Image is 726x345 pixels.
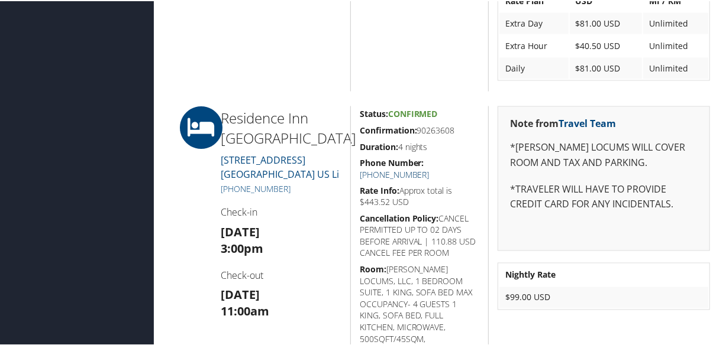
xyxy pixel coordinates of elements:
a: [STREET_ADDRESS][GEOGRAPHIC_DATA] US Li [221,152,339,180]
h5: 4 nights [360,140,480,152]
strong: Rate Info: [360,184,399,195]
strong: 11:00am [221,302,269,318]
strong: [DATE] [221,223,260,239]
td: $81.00 USD [570,12,643,33]
td: Unlimited [643,34,708,56]
p: *TRAVELER WILL HAVE TO PROVIDE CREDIT CARD FOR ANY INCIDENTALS. [510,181,698,211]
td: $81.00 USD [570,57,643,78]
strong: 3:00pm [221,240,263,256]
h5: Approx total is $443.52 USD [360,184,480,207]
h2: Residence Inn [GEOGRAPHIC_DATA] [221,107,341,147]
strong: Duration: [360,140,398,151]
strong: Note from [510,116,616,129]
h4: Check-in [221,205,341,218]
strong: Confirmation: [360,123,417,135]
strong: Cancellation Policy: [360,212,439,223]
a: [PHONE_NUMBER] [221,182,291,193]
a: Travel Team [559,116,616,129]
td: Extra Hour [499,34,568,56]
th: Nightly Rate [499,263,708,285]
span: Confirmed [388,107,438,118]
td: $40.50 USD [570,34,643,56]
strong: Room: [360,263,386,274]
strong: [DATE] [221,286,260,302]
a: [PHONE_NUMBER] [360,168,430,179]
h5: CANCEL PERMITTED UP TO 02 DAYS BEFORE ARRIVAL | 110.88 USD CANCEL FEE PER ROOM [360,212,480,258]
h4: Check-out [221,268,341,281]
strong: Phone Number: [360,156,424,167]
td: Daily [499,57,568,78]
h5: 90263608 [360,123,480,135]
td: $99.00 USD [499,286,708,307]
td: Unlimited [643,12,708,33]
td: Extra Day [499,12,568,33]
p: *[PERSON_NAME] LOCUMS WILL COVER ROOM AND TAX AND PARKING. [510,139,698,169]
td: Unlimited [643,57,708,78]
strong: Status: [360,107,388,118]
